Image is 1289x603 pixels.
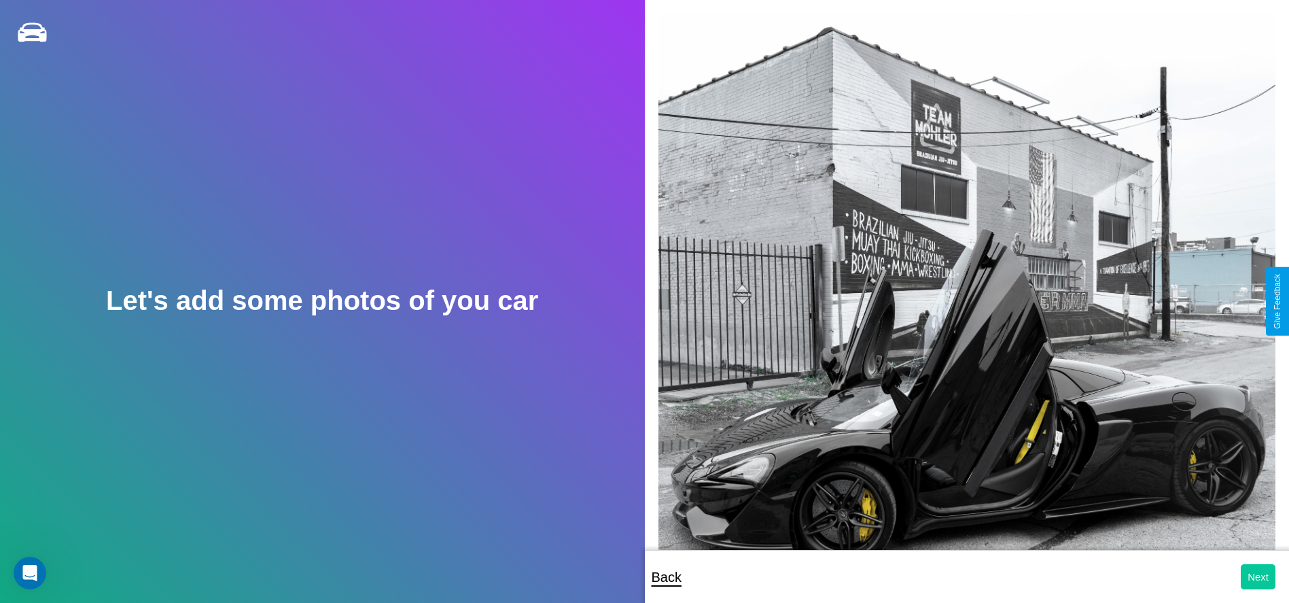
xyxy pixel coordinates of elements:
[1241,564,1275,589] button: Next
[106,286,538,316] h2: Let's add some photos of you car
[658,14,1276,594] img: posted
[652,565,682,589] p: Back
[14,557,46,589] iframe: Intercom live chat
[1273,274,1282,329] div: Give Feedback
